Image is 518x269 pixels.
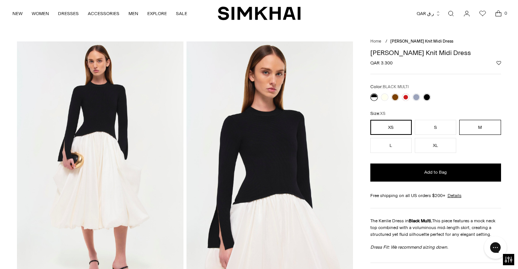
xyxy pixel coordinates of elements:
[417,5,441,22] button: QAR ر.ق
[370,120,412,135] button: XS
[147,5,167,22] a: EXPLORE
[497,61,501,65] button: Add to Wishlist
[370,110,385,117] label: Size:
[370,192,501,199] div: Free shipping on all US orders $200+
[12,5,23,22] a: NEW
[370,83,409,90] label: Color:
[390,39,453,44] span: [PERSON_NAME] Knit Midi Dress
[459,6,474,21] a: Go to the account page
[370,38,501,45] nav: breadcrumbs
[370,217,501,238] p: The Kenlie Dress in This piece features a mock neck top combined with a voluminous mid-length ski...
[32,5,49,22] a: WOMEN
[370,39,381,44] a: Home
[415,138,456,153] button: XL
[380,111,385,116] span: XS
[383,84,409,89] span: BLACK MULTI
[480,234,510,261] iframe: Gorgias live chat messenger
[370,49,501,56] h1: [PERSON_NAME] Knit Midi Dress
[475,6,490,21] a: Wishlist
[415,120,456,135] button: S
[502,10,509,17] span: 0
[448,192,461,199] a: Details
[443,6,458,21] a: Open search modal
[459,120,501,135] button: M
[88,5,119,22] a: ACCESSORIES
[370,245,448,250] em: Dress Fit: We recommend sizing down.
[491,6,506,21] a: Open cart modal
[385,38,387,45] div: /
[128,5,138,22] a: MEN
[176,5,187,22] a: SALE
[58,5,79,22] a: DRESSES
[370,138,412,153] button: L
[370,164,501,182] button: Add to Bag
[409,218,432,223] strong: Black Multi.
[370,60,393,66] span: QAR 3.300
[424,169,447,176] span: Add to Bag
[218,6,301,21] a: SIMKHAI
